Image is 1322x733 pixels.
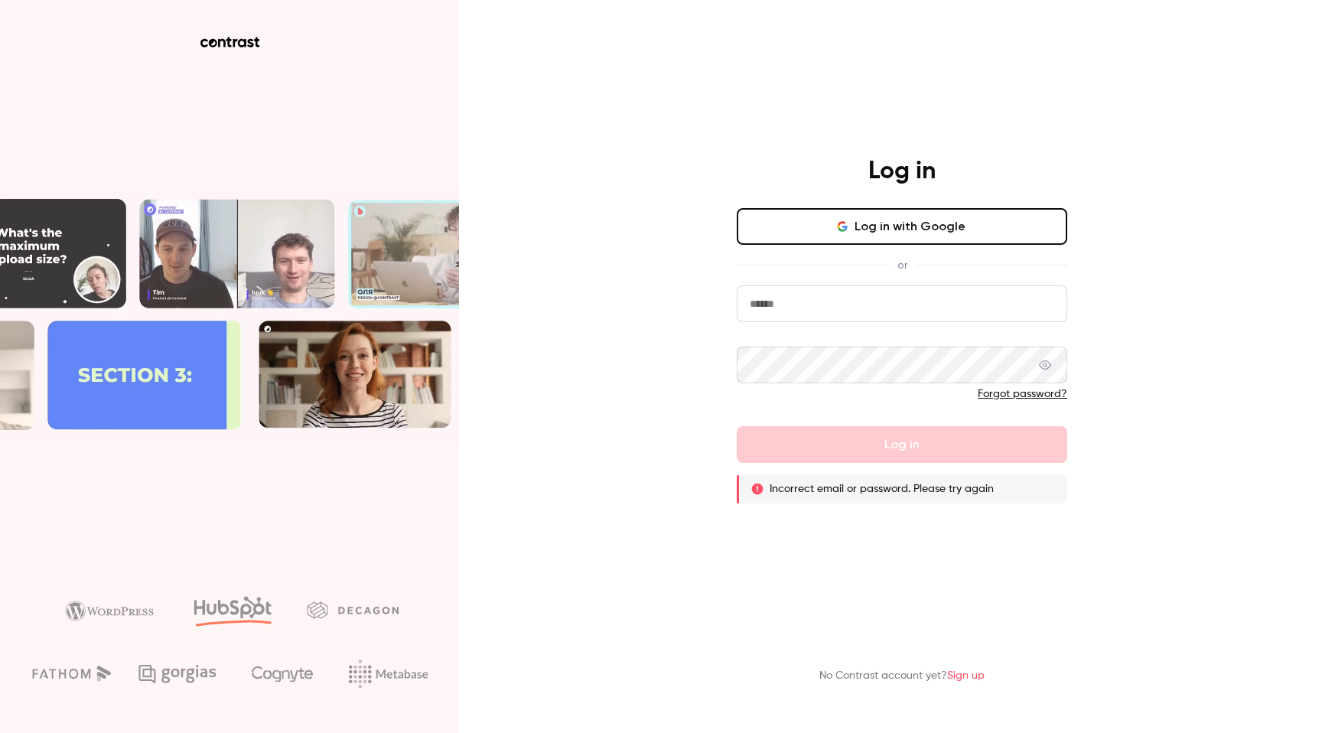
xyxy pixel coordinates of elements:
[947,670,985,681] a: Sign up
[770,481,994,497] p: Incorrect email or password. Please try again
[819,668,985,684] p: No Contrast account yet?
[978,389,1067,399] a: Forgot password?
[890,257,915,273] span: or
[737,208,1067,245] button: Log in with Google
[868,156,936,187] h4: Log in
[307,601,399,618] img: decagon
